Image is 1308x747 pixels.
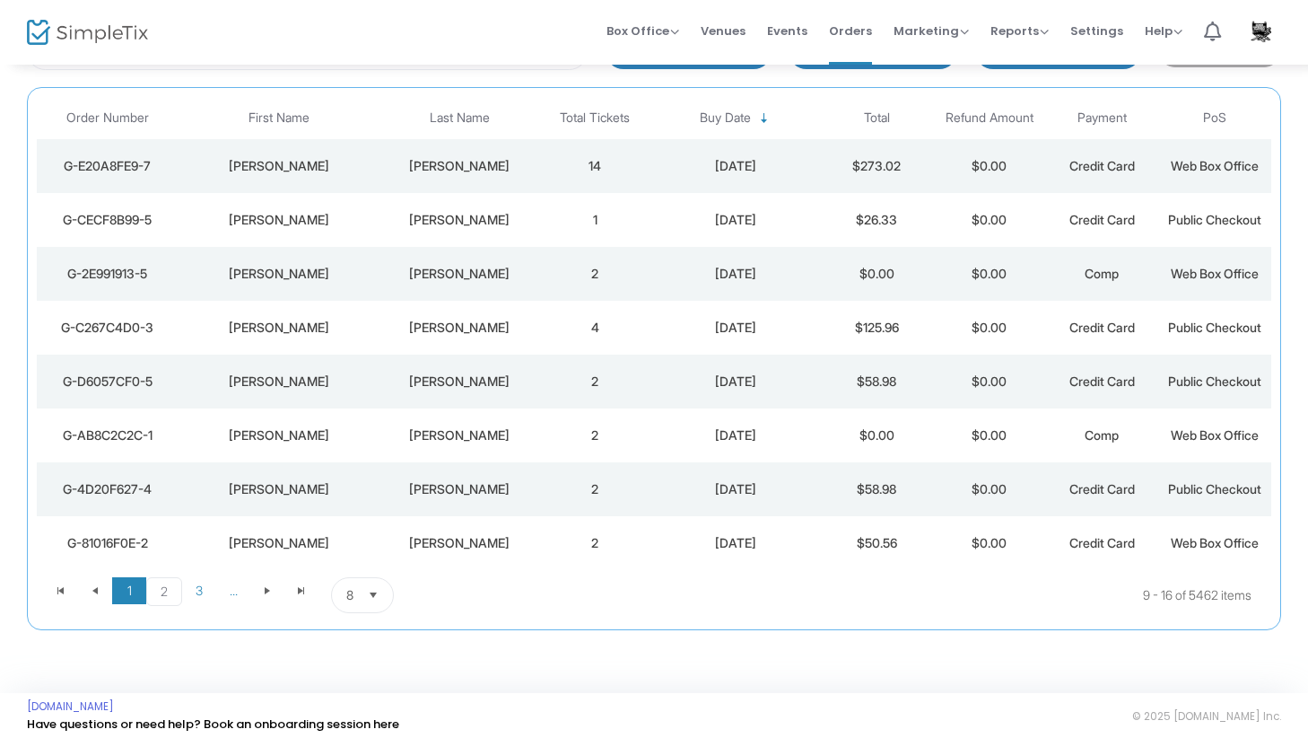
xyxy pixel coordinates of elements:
[538,301,651,355] td: 4
[27,716,399,733] a: Have questions or need help? Book an onboarding session here
[385,480,534,498] div: Bergman
[538,139,651,193] td: 14
[41,534,173,552] div: G-81016F0E-2
[430,110,490,126] span: Last Name
[538,355,651,409] td: 2
[294,584,309,598] span: Go to the last page
[933,355,1046,409] td: $0.00
[767,8,807,54] span: Events
[757,111,772,126] span: Sortable
[1069,535,1135,550] span: Credit Card
[933,301,1046,355] td: $0.00
[41,265,173,283] div: G-2E991913-5
[385,319,534,337] div: Frazier
[656,426,815,444] div: 9/20/2025
[538,409,651,462] td: 2
[37,97,1271,570] div: Data table
[1069,158,1135,173] span: Credit Card
[1132,709,1281,724] span: © 2025 [DOMAIN_NAME] Inc.
[385,157,534,175] div: HIATT
[538,462,651,516] td: 2
[1168,320,1261,335] span: Public Checkout
[820,516,933,570] td: $50.56
[1203,110,1226,126] span: PoS
[1085,266,1119,281] span: Comp
[656,157,815,175] div: 9/20/2025
[656,319,815,337] div: 9/20/2025
[182,211,376,229] div: Lydia
[572,577,1251,613] kendo-pager-info: 9 - 16 of 5462 items
[385,211,534,229] div: Miller
[933,193,1046,247] td: $0.00
[1070,8,1123,54] span: Settings
[385,265,534,283] div: ACEVES
[182,480,376,498] div: Neil
[820,247,933,301] td: $0.00
[361,578,386,612] button: Select
[656,265,815,283] div: 9/20/2025
[1168,373,1261,389] span: Public Checkout
[78,577,112,604] span: Go to the previous page
[41,211,173,229] div: G-CECF8B99-5
[27,699,114,714] a: [DOMAIN_NAME]
[656,534,815,552] div: 9/20/2025
[182,319,376,337] div: Terance
[284,577,318,604] span: Go to the last page
[1171,266,1259,281] span: Web Box Office
[933,247,1046,301] td: $0.00
[182,577,216,604] span: Page 3
[88,584,102,598] span: Go to the previous page
[538,97,651,139] th: Total Tickets
[41,157,173,175] div: G-E20A8FE9-7
[894,22,969,40] span: Marketing
[182,426,376,444] div: MALINDA
[249,110,310,126] span: First Name
[1145,22,1182,40] span: Help
[820,409,933,462] td: $0.00
[820,139,933,193] td: $273.02
[182,534,376,552] div: SUZANNE
[41,426,173,444] div: G-AB8C2C2C-1
[182,157,376,175] div: DAVE
[1069,373,1135,389] span: Credit Card
[385,426,534,444] div: ASBURY
[1085,427,1119,443] span: Comp
[260,584,275,598] span: Go to the next page
[933,462,1046,516] td: $0.00
[54,584,68,598] span: Go to the first page
[656,480,815,498] div: 9/20/2025
[1069,481,1135,497] span: Credit Card
[1069,212,1135,227] span: Credit Card
[1168,212,1261,227] span: Public Checkout
[820,193,933,247] td: $26.33
[1171,427,1259,443] span: Web Box Office
[933,97,1046,139] th: Refund Amount
[820,355,933,409] td: $58.98
[656,211,815,229] div: 9/20/2025
[182,265,376,283] div: LUIS
[933,409,1046,462] td: $0.00
[41,373,173,391] div: G-D6057CF0-5
[538,193,651,247] td: 1
[216,577,250,604] span: Page 4
[66,110,149,126] span: Order Number
[1077,110,1127,126] span: Payment
[606,22,679,40] span: Box Office
[44,577,78,604] span: Go to the first page
[346,586,353,604] span: 8
[1069,320,1135,335] span: Credit Card
[820,97,933,139] th: Total
[700,110,751,126] span: Buy Date
[656,373,815,391] div: 9/20/2025
[1171,535,1259,550] span: Web Box Office
[820,301,933,355] td: $125.96
[112,577,146,604] span: Page 1
[538,247,651,301] td: 2
[250,577,284,604] span: Go to the next page
[933,516,1046,570] td: $0.00
[538,516,651,570] td: 2
[385,373,534,391] div: Agundis
[990,22,1049,40] span: Reports
[829,8,872,54] span: Orders
[1168,481,1261,497] span: Public Checkout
